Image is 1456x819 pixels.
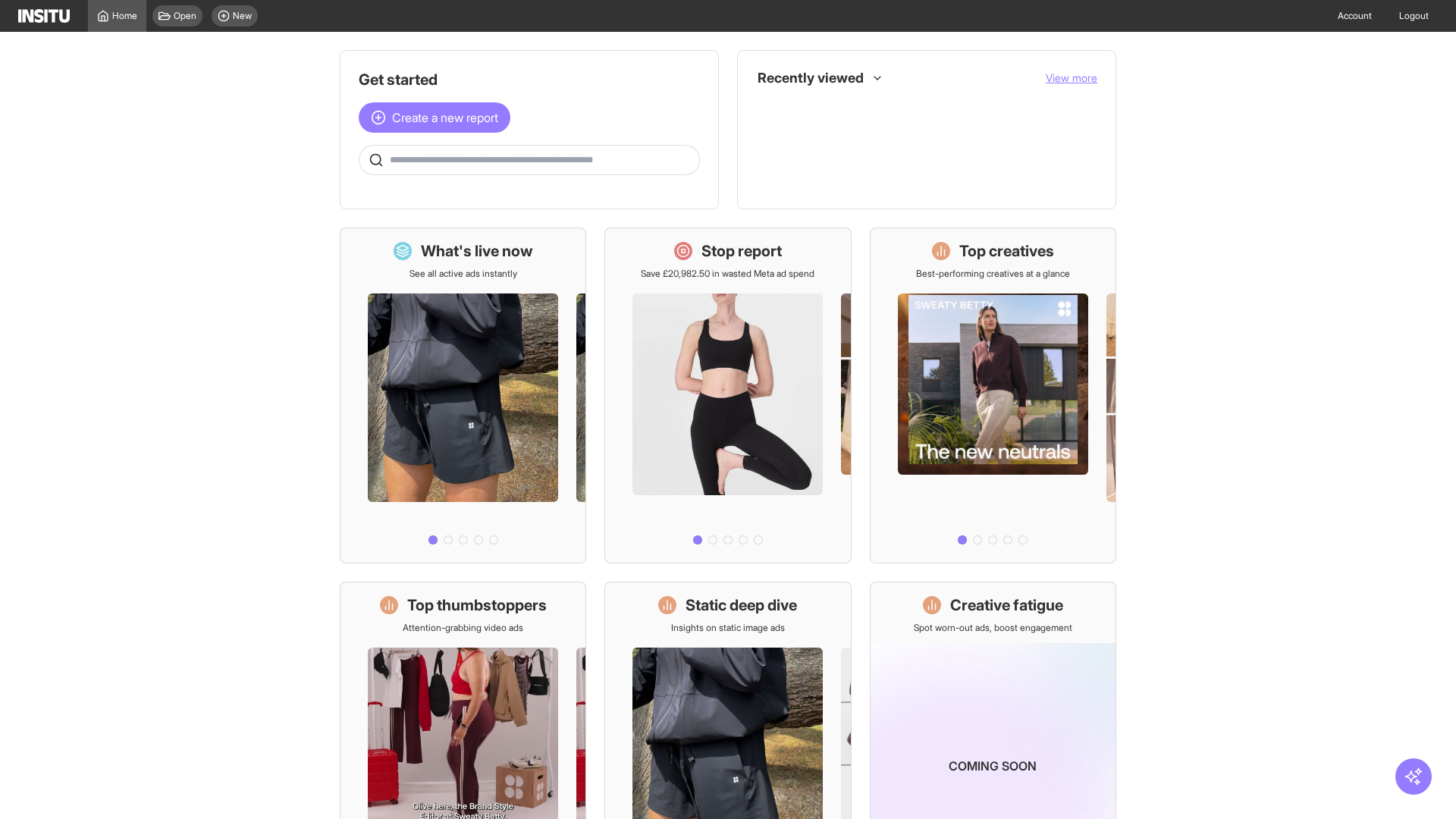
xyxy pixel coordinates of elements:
img: Logo [18,9,70,23]
h1: Top creatives [959,240,1054,262]
a: Stop reportSave £20,982.50 in wasted Meta ad spend [604,227,851,563]
p: See all active ads instantly [409,268,517,280]
span: Placements [789,102,837,115]
span: Creative Fatigue [Beta] [789,136,1085,148]
p: Attention-grabbing video ads [403,622,523,634]
button: Create a new report [359,102,510,133]
p: Insights on static image ads [671,622,785,634]
h1: Top thumbstoppers [407,595,547,616]
div: Insights [762,99,780,118]
span: Static Deep Dive [789,169,1085,181]
div: Insights [762,133,780,151]
span: Creative Fatigue [Beta] [789,136,885,148]
h1: Get started [359,69,700,90]
h1: What's live now [421,240,533,262]
span: New [233,10,252,22]
p: Save £20,982.50 in wasted Meta ad spend [641,268,814,280]
p: Best-performing creatives at a glance [916,268,1070,280]
span: View more [1046,71,1097,84]
button: View more [1046,71,1097,86]
h1: Static deep dive [686,595,797,616]
a: Top creativesBest-performing creatives at a glance [870,227,1116,563]
span: Create a new report [392,108,498,127]
span: Static Deep Dive [789,169,857,181]
span: Placements [789,102,1085,115]
h1: Stop report [701,240,782,262]
span: Home [112,10,137,22]
span: Open [174,10,196,22]
div: Insights [762,166,780,184]
a: What's live nowSee all active ads instantly [340,227,586,563]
